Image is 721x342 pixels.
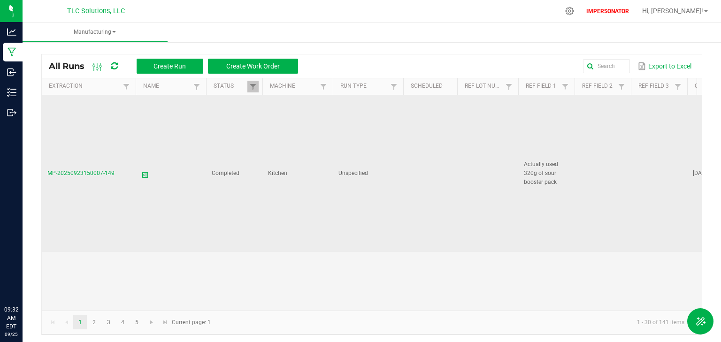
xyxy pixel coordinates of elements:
[340,83,388,90] a: Run TypeSortable
[503,81,514,92] a: Filter
[642,7,703,15] span: Hi, [PERSON_NAME]!
[687,308,713,334] button: Toggle Menu
[153,62,186,70] span: Create Run
[582,83,615,90] a: Ref Field 2Sortable
[465,83,503,90] a: Ref Lot NumberSortable
[672,81,683,92] a: Filter
[212,170,239,176] span: Completed
[268,170,287,176] span: Kitchen
[564,7,575,15] div: Manage settings
[7,108,16,117] inline-svg: Outbound
[214,83,247,90] a: StatusSortable
[226,62,280,70] span: Create Work Order
[161,319,169,326] span: Go to the last page
[23,23,168,42] a: Manufacturing
[638,83,672,90] a: Ref Field 3Sortable
[583,7,633,15] p: IMPERSONATOR
[87,315,101,329] a: Page 2
[7,27,16,37] inline-svg: Analytics
[270,83,317,90] a: MachineSortable
[137,59,203,74] button: Create Run
[616,81,627,92] a: Filter
[130,315,144,329] a: Page 5
[560,81,571,92] a: Filter
[73,315,87,329] a: Page 1
[247,81,259,92] a: Filter
[121,81,132,92] a: Filter
[388,81,399,92] a: Filter
[411,83,453,90] a: ScheduledSortable
[145,315,158,329] a: Go to the next page
[7,68,16,77] inline-svg: Inbound
[49,58,305,74] div: All Runs
[208,59,298,74] button: Create Work Order
[102,315,115,329] a: Page 3
[148,319,155,326] span: Go to the next page
[158,315,172,329] a: Go to the last page
[583,59,630,73] input: Search
[636,58,694,74] button: Export to Excel
[191,81,202,92] a: Filter
[338,170,368,176] span: Unspecified
[49,83,120,90] a: ExtractionSortable
[526,83,559,90] a: Ref Field 1Sortable
[4,331,18,338] p: 09/25
[42,311,702,334] kendo-pager: Current page: 1
[143,83,191,90] a: NameSortable
[216,315,692,330] kendo-pager-info: 1 - 30 of 141 items
[7,88,16,97] inline-svg: Inventory
[4,305,18,331] p: 09:32 AM EDT
[67,7,125,15] span: TLC Solutions, LLC
[116,315,130,329] a: Page 4
[7,47,16,57] inline-svg: Manufacturing
[23,28,168,36] span: Manufacturing
[47,170,115,176] span: MP-20250923150007-149
[524,161,558,185] span: Actually used 320g of sour booster pack
[318,81,329,92] a: Filter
